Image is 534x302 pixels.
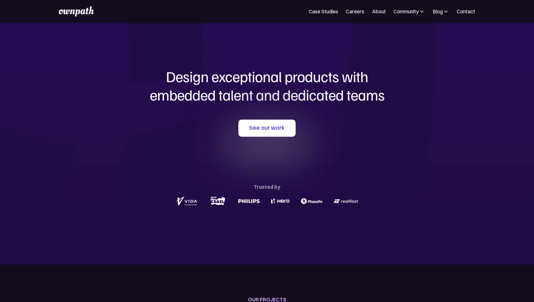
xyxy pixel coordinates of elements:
[457,8,475,15] a: Contact
[238,120,296,137] a: See our work
[433,8,449,15] div: Blog
[254,182,280,191] div: Trusted by
[372,8,386,15] a: About
[394,8,419,15] div: Community
[346,8,364,15] a: Careers
[114,67,420,104] h1: Design exceptional products with embedded talent and dedicated teams
[433,8,443,15] div: Blog
[394,8,425,15] div: Community
[309,8,338,15] a: Case Studies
